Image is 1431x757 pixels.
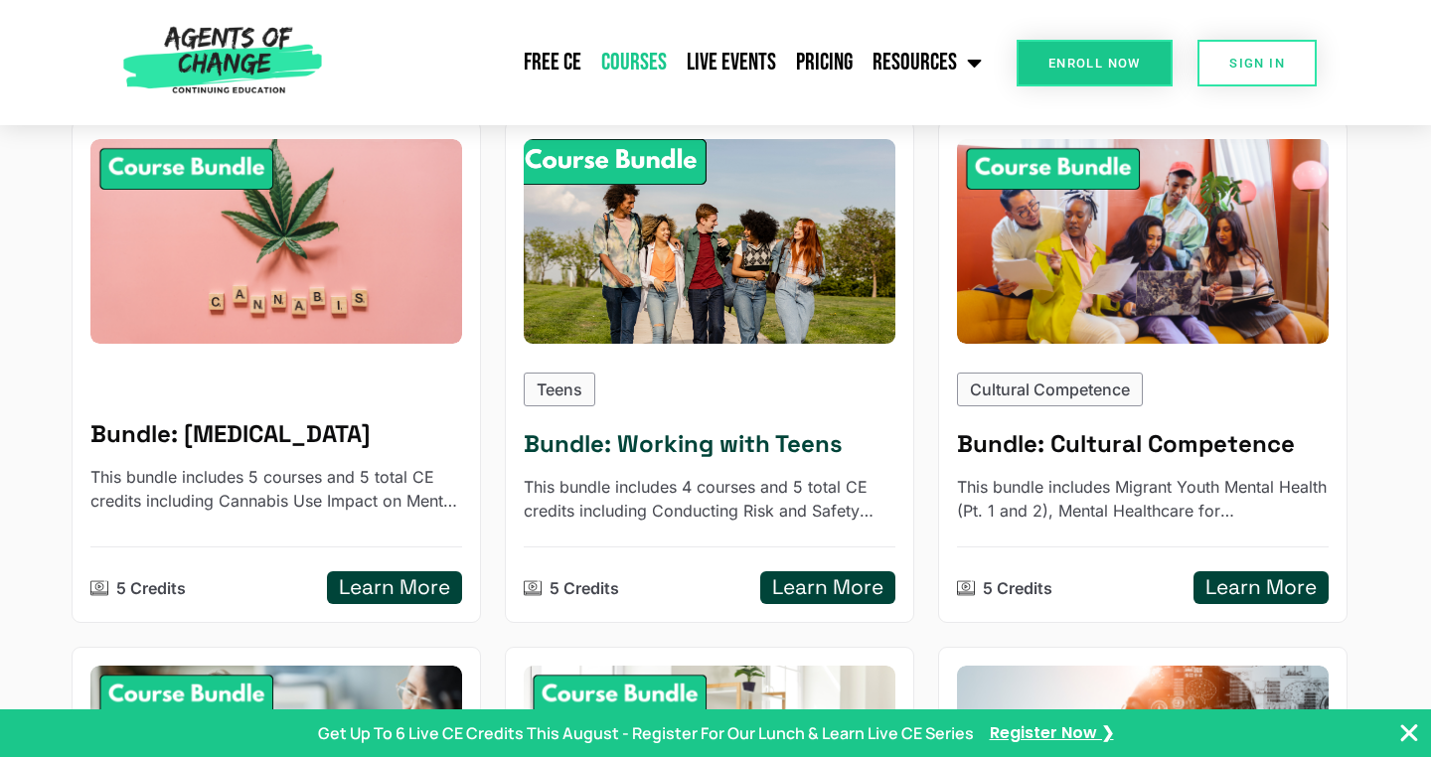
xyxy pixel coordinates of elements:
span: SIGN IN [1229,57,1285,70]
a: Register Now ❯ [990,722,1114,744]
a: Live Events [677,38,786,87]
h5: Learn More [339,575,450,600]
p: 5 Credits [550,576,619,600]
h5: Bundle: Working with Teens [524,430,895,459]
a: Cannabis Use Disorder - 5 CE Credit BundleBundle: [MEDICAL_DATA]This bundle includes 5 courses an... [72,120,481,623]
p: 5 Credits [983,576,1052,600]
p: Get Up To 6 Live CE Credits This August - Register For Our Lunch & Learn Live CE Series [318,721,974,745]
a: SIGN IN [1197,40,1317,86]
p: Teens [537,378,582,401]
h5: Learn More [1205,575,1317,600]
img: Working with Teens - 5 Credit CE Bundle [505,128,913,354]
h5: Bundle: Cultural Competence [957,430,1329,459]
a: Resources [863,38,992,87]
a: Courses [591,38,677,87]
a: Working with Teens - 5 Credit CE BundleTeens Bundle: Working with TeensThis bundle includes 4 cou... [505,120,914,623]
img: Cultural Competence - 5 Credit CE Bundle [957,139,1329,345]
h5: Bundle: Cannabis Use Disorder [90,420,462,449]
button: Close Banner [1397,721,1421,745]
p: This bundle includes Migrant Youth Mental Health (Pt. 1 and 2), Mental Healthcare for Latinos, Na... [957,475,1329,523]
div: Working with Teens - 5 Credit CE Bundle [524,139,895,345]
a: Enroll Now [1017,40,1173,86]
p: Cultural Competence [970,378,1130,401]
p: This bundle includes 5 courses and 5 total CE credits including Cannabis Use Impact on Mental Hea... [90,465,462,513]
img: Cannabis Use Disorder - 5 CE Credit Bundle [90,139,462,345]
p: 5 Credits [116,576,186,600]
a: Free CE [514,38,591,87]
span: Enroll Now [1048,57,1141,70]
a: Cultural Competence - 5 Credit CE BundleCultural Competence Bundle: Cultural CompetenceThis bundl... [938,120,1348,623]
p: This bundle includes 4 courses and 5 total CE credits including Conducting Risk and Safety Assess... [524,475,895,523]
h5: Learn More [772,575,883,600]
nav: Menu [331,38,993,87]
a: Pricing [786,38,863,87]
